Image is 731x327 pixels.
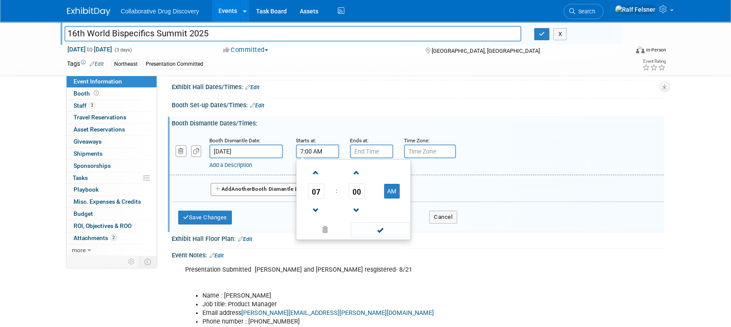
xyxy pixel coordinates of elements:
a: Search [564,4,603,19]
input: Time Zone [404,144,456,158]
small: Starts at: [296,138,316,144]
img: ExhibitDay [67,7,110,16]
div: Event Format [577,45,666,58]
a: Staff3 [67,100,157,112]
div: Exhibit Hall Floor Plan: [172,232,664,244]
span: Pick Hour [308,183,324,199]
a: Travel Reservations [67,112,157,123]
td: Personalize Event Tab Strip [124,256,139,267]
span: Giveaways [74,138,102,145]
a: Budget [67,208,157,220]
a: Increment Minute [349,161,365,183]
span: [DATE] [DATE] [67,45,112,53]
span: Booth [74,90,100,97]
div: Booth Dismantle Dates/Times: [172,117,664,128]
span: (3 days) [114,47,132,53]
li: Name : [PERSON_NAME] [202,292,564,300]
img: Format-Inperson.png [636,46,644,53]
a: Edit [250,103,264,109]
span: ROI, Objectives & ROO [74,222,131,229]
a: [PERSON_NAME][EMAIL_ADDRESS][PERSON_NAME][DOMAIN_NAME] [241,309,434,317]
span: Asset Reservations [74,126,125,133]
img: Ralf Felsner [615,5,656,14]
a: Shipments [67,148,157,160]
small: Booth Dismantle Date: [209,138,260,144]
a: Playbook [67,184,157,196]
a: Asset Reservations [67,124,157,135]
button: Cancel [429,211,457,224]
div: Northeast [112,60,140,69]
a: Sponsorships [67,160,157,172]
small: Ends at: [350,138,369,144]
a: Giveaways [67,136,157,147]
span: more [72,247,86,253]
a: Increment Hour [308,161,324,183]
button: Save Changes [178,211,232,224]
span: Sponsorships [74,162,111,169]
div: In-Person [646,47,666,53]
button: Committed [220,45,272,54]
span: Travel Reservations [74,114,126,121]
a: Attachments2 [67,232,157,244]
a: Edit [238,236,252,242]
a: Decrement Minute [349,199,365,221]
span: Misc. Expenses & Credits [74,198,141,205]
li: Phone number : [PHONE_NUMBER] [202,317,564,326]
td: : [334,183,339,199]
span: Booth not reserved yet [92,90,100,96]
td: Tags [67,59,104,69]
a: Booth [67,88,157,99]
span: Pick Minute [349,183,365,199]
a: Decrement Hour [308,199,324,221]
input: Date [209,144,283,158]
a: Misc. Expenses & Credits [67,196,157,208]
span: Another [231,186,252,192]
button: X [553,28,567,40]
div: Exhibit Hall Dates/Times: [172,80,664,92]
a: Edit [90,61,104,67]
li: Email address [202,309,564,317]
span: Playbook [74,186,99,193]
span: to [86,46,94,53]
div: Event Notes: [172,249,664,260]
a: Edit [209,253,224,259]
a: Edit [245,84,260,90]
button: AddAnotherBooth Dismantle Date [211,183,311,196]
span: 2 [110,234,117,241]
span: Tasks [73,174,88,181]
span: Staff [74,102,95,109]
span: Search [575,8,595,15]
td: Toggle Event Tabs [139,256,157,267]
input: End Time [350,144,393,158]
a: Add a Description [209,162,252,168]
span: Budget [74,210,93,217]
span: Collaborative Drug Discovery [121,8,199,15]
div: Event Rating [642,59,666,64]
a: Done [350,224,410,237]
span: Attachments [74,234,117,241]
input: Start Time [296,144,339,158]
span: 3 [89,102,95,109]
a: Tasks [67,172,157,184]
a: ROI, Objectives & ROO [67,220,157,232]
button: AM [384,184,400,199]
div: Presentation Committed [143,60,206,69]
span: Shipments [74,150,103,157]
a: Clear selection [298,224,352,236]
div: Booth Set-up Dates/Times: [172,99,664,110]
a: more [67,244,157,256]
small: Time Zone: [404,138,430,144]
a: Event Information [67,76,157,87]
span: Event Information [74,78,122,85]
li: Job title: Product Manager [202,300,564,309]
span: [GEOGRAPHIC_DATA], [GEOGRAPHIC_DATA] [431,48,539,54]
